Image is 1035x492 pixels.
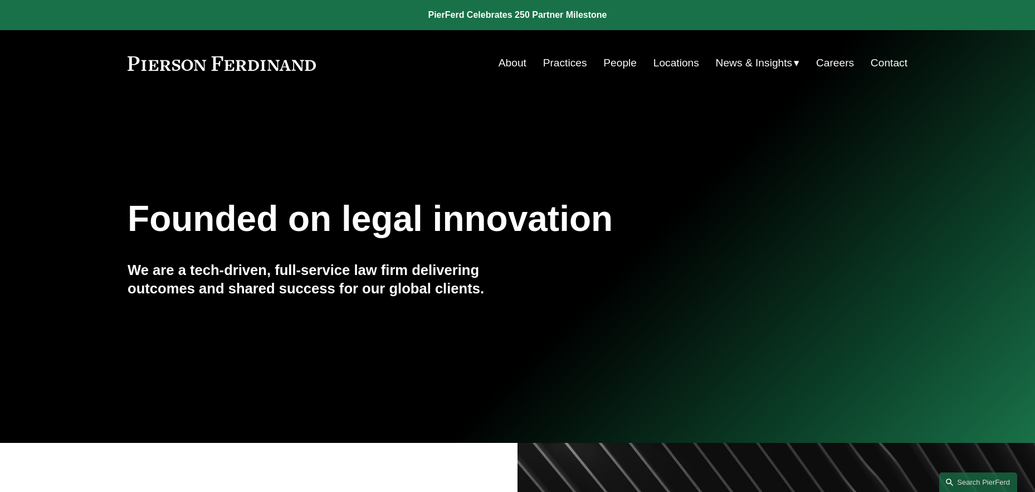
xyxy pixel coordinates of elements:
a: folder dropdown [716,52,800,74]
a: Practices [543,52,587,74]
a: People [603,52,637,74]
a: Locations [653,52,699,74]
a: Search this site [939,472,1017,492]
span: News & Insights [716,54,793,73]
h1: Founded on legal innovation [128,199,778,239]
a: Careers [816,52,854,74]
a: Contact [871,52,907,74]
a: About [499,52,526,74]
h4: We are a tech-driven, full-service law firm delivering outcomes and shared success for our global... [128,261,517,297]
